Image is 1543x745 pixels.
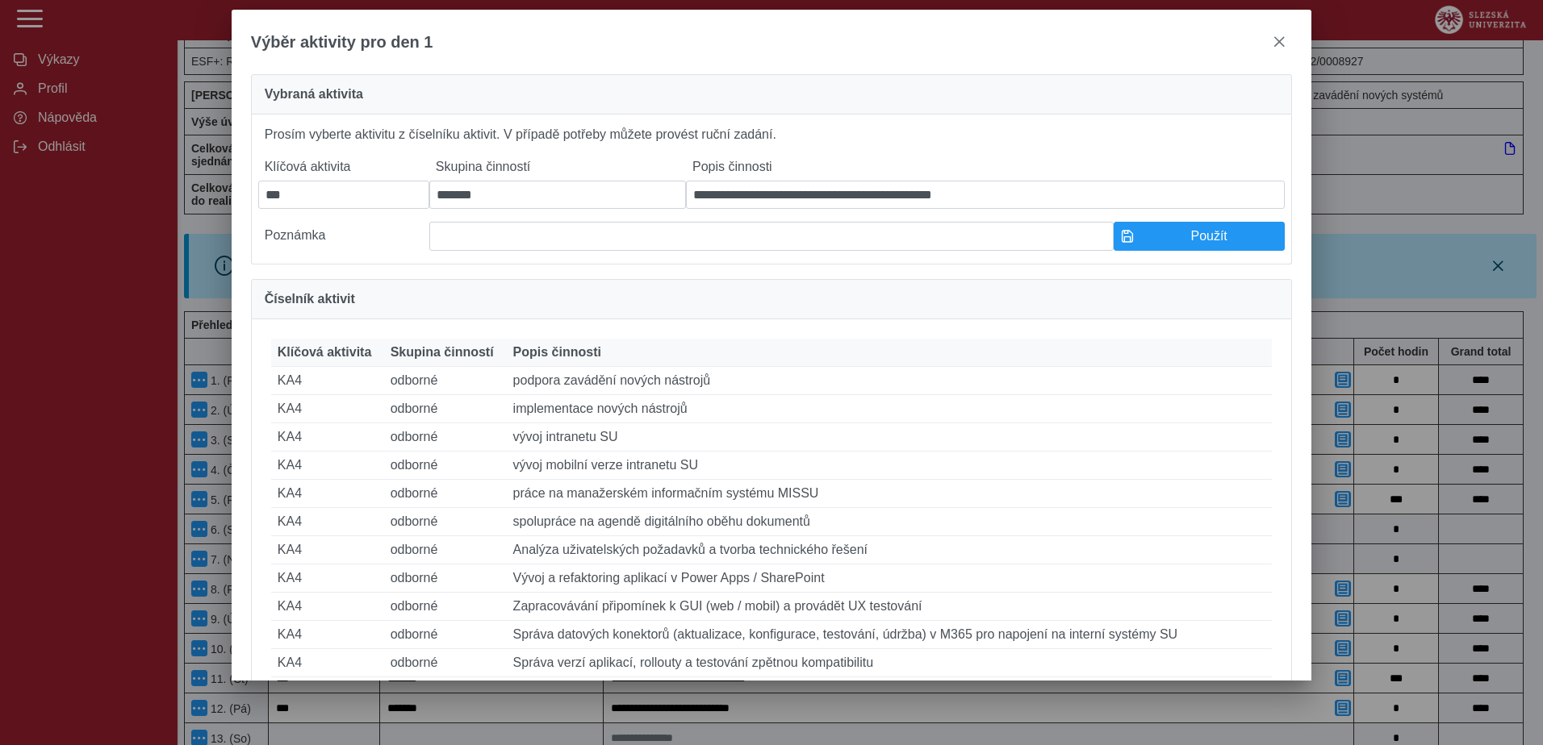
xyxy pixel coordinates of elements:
td: Zapracovávání připomínek k GUI (web / mobil) a provádět UX testování [507,593,1273,621]
td: KA4 [271,564,384,593]
td: Vývoj a refaktoring aplikací v Power Apps / SharePoint [507,564,1273,593]
td: odborné [384,395,507,423]
td: odborné [384,367,507,395]
td: KA4 [271,367,384,395]
td: odborné [384,593,507,621]
span: Klíčová aktivita [278,345,372,360]
label: Klíčová aktivita [258,153,429,181]
td: odborné [384,508,507,536]
td: KA4 [271,508,384,536]
span: Číselník aktivit [265,293,355,306]
td: implementace nových nástrojů [507,395,1273,423]
td: odborné [384,423,507,452]
td: Analýza uživatelských požadavků a tvorba technického řešení [507,536,1273,564]
td: práce na manažerském informačním systému MISSU [507,480,1273,508]
td: odborné [384,564,507,593]
div: Prosím vyberte aktivitu z číselníku aktivit. V případě potřeby můžete provést ruční zadání. [251,114,1292,264]
td: KA4 [271,480,384,508]
td: KA4 [271,423,384,452]
td: odborné [384,677,507,705]
td: odborné [384,480,507,508]
span: Použít [1140,229,1277,243]
td: vývoj intranetu SU [507,423,1273,452]
span: Výběr aktivity pro den 1 [251,33,433,52]
button: close [1266,29,1292,55]
button: Použít [1114,222,1285,251]
td: odborné [384,536,507,564]
td: KA4 [271,677,384,705]
label: Skupina činností [429,153,686,181]
span: Popis činnosti [513,345,601,360]
td: Správa verzí aplikací, rollouty a testování zpětnou kompatibilitu [507,649,1273,677]
td: KA4 [271,621,384,649]
td: KA4 [271,593,384,621]
td: odborné [384,621,507,649]
td: odborné [384,649,507,677]
span: Skupina činností [391,345,494,360]
label: Popis činnosti [686,153,1285,181]
td: KA4 [271,649,384,677]
td: podpora zavádění nových nástrojů [507,367,1273,395]
td: odborné [384,452,507,480]
span: Vybraná aktivita [265,88,363,101]
td: Správa datových konektorů (aktualizace, konfigurace, testování, údržba) v M365 pro napojení na in... [507,621,1273,649]
td: KA4 [271,452,384,480]
td: Správa a aktualizace Windows serveru, určeného pro běh datových konektorů M365 pro Power Platform... [507,677,1273,705]
td: KA4 [271,395,384,423]
td: vývoj mobilní verze intranetu SU [507,452,1273,480]
td: spolupráce na agendě digitálního oběhu dokumentů [507,508,1273,536]
td: KA4 [271,536,384,564]
label: Poznámka [258,222,429,251]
